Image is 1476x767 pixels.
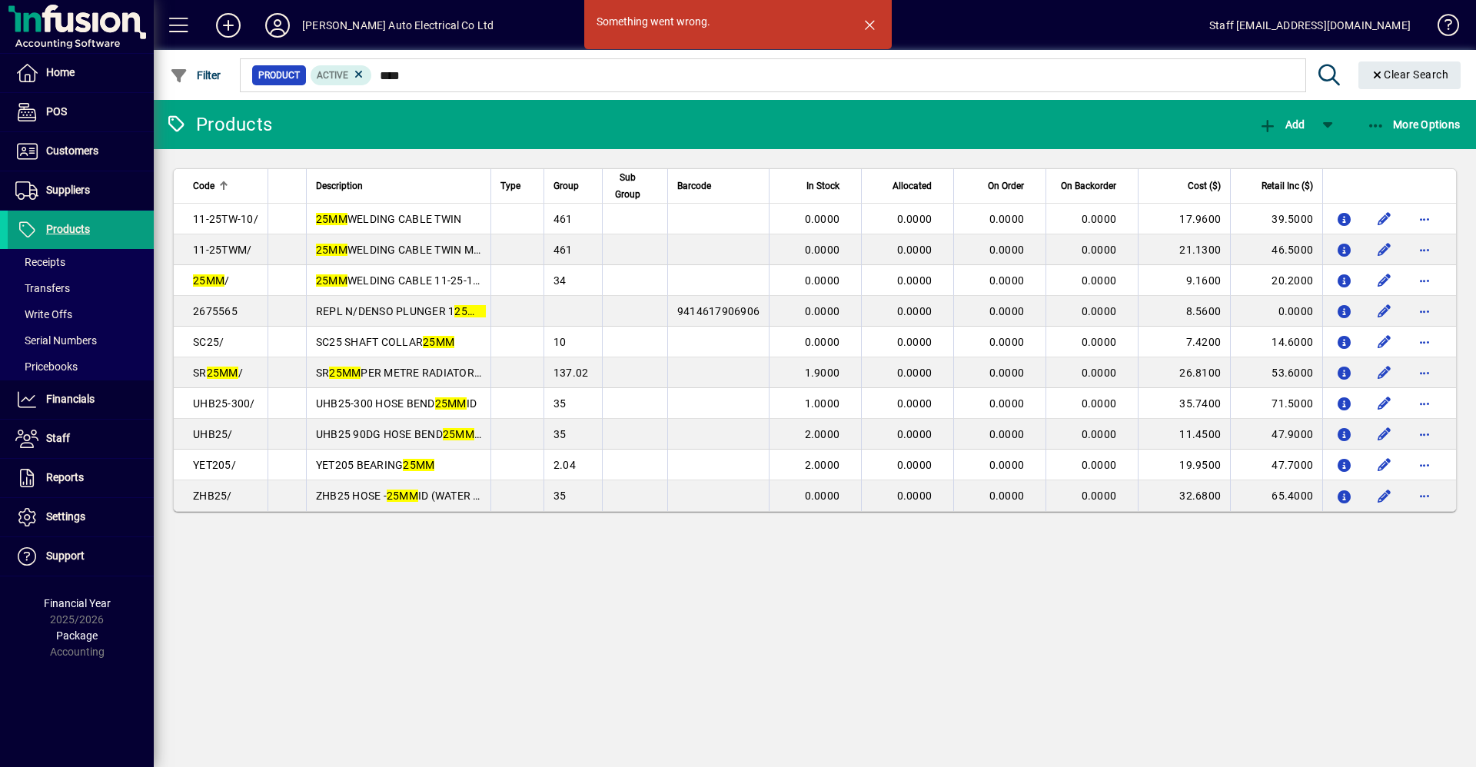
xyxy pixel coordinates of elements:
[805,274,840,287] span: 0.0000
[15,256,65,268] span: Receipts
[316,305,487,317] span: REPL N/DENSO PLUNGER 1
[989,274,1025,287] span: 0.0000
[1138,419,1230,450] td: 11.4500
[316,178,363,194] span: Description
[8,171,154,210] a: Suppliers
[553,397,567,410] span: 35
[1230,419,1322,450] td: 47.9000
[316,178,481,194] div: Description
[1082,274,1117,287] span: 0.0000
[897,274,932,287] span: 0.0000
[8,420,154,458] a: Staff
[897,305,932,317] span: 0.0000
[897,367,932,379] span: 0.0000
[316,213,462,225] span: WELDING CABLE TWIN
[805,367,840,379] span: 1.9000
[1230,296,1322,327] td: 0.0000
[56,629,98,642] span: Package
[897,336,932,348] span: 0.0000
[1082,244,1117,256] span: 0.0000
[165,112,272,137] div: Products
[302,13,494,38] div: [PERSON_NAME] Auto Electrical Co Ltd
[8,93,154,131] a: POS
[1412,360,1437,385] button: More options
[193,397,255,410] span: UHB25-300/
[1138,204,1230,234] td: 17.9600
[316,459,435,471] span: YET205 BEARING
[805,459,840,471] span: 2.0000
[779,178,853,194] div: In Stock
[1372,391,1397,416] button: Edit
[258,68,300,83] span: Product
[553,367,589,379] span: 137.02
[612,169,644,203] span: Sub Group
[46,432,70,444] span: Staff
[805,490,840,502] span: 0.0000
[553,428,567,440] span: 35
[193,336,224,348] span: SC25/
[1412,330,1437,354] button: More options
[1412,207,1437,231] button: More options
[963,178,1038,194] div: On Order
[1372,483,1397,508] button: Edit
[1138,480,1230,511] td: 32.6800
[553,213,573,225] span: 461
[989,459,1025,471] span: 0.0000
[8,354,154,380] a: Pricebooks
[989,428,1025,440] span: 0.0000
[1061,178,1116,194] span: On Backorder
[1230,327,1322,357] td: 14.6000
[316,274,347,287] em: 25MM
[46,550,85,562] span: Support
[1082,490,1117,502] span: 0.0000
[46,471,84,483] span: Reports
[1138,234,1230,265] td: 21.1300
[329,367,361,379] em: 25MM
[8,54,154,92] a: Home
[46,393,95,405] span: Financials
[612,169,658,203] div: Sub Group
[897,244,932,256] span: 0.0000
[8,380,154,419] a: Financials
[8,249,154,275] a: Receipts
[1138,265,1230,296] td: 9.1600
[423,336,454,348] em: 25MM
[15,334,97,347] span: Serial Numbers
[1262,178,1313,194] span: Retail Inc ($)
[1412,453,1437,477] button: More options
[316,490,504,502] span: ZHB25 HOSE - ID (WATER ONLY)
[1255,111,1308,138] button: Add
[46,105,67,118] span: POS
[193,459,236,471] span: YET205/
[1082,305,1117,317] span: 0.0000
[193,274,229,287] span: /
[1363,111,1464,138] button: More Options
[15,308,72,320] span: Write Offs
[1082,459,1117,471] span: 0.0000
[316,367,560,379] span: SR PER METRE RADIATOR HOSE STRAIGHT
[1082,213,1117,225] span: 0.0000
[1372,299,1397,324] button: Edit
[316,428,485,440] span: UHB25 90DG HOSE BEND ID
[1230,357,1322,388] td: 53.6000
[1138,357,1230,388] td: 26.8100
[989,367,1025,379] span: 0.0000
[989,490,1025,502] span: 0.0000
[897,490,932,502] span: 0.0000
[897,213,932,225] span: 0.0000
[1082,428,1117,440] span: 0.0000
[1412,268,1437,293] button: More options
[1230,234,1322,265] td: 46.5000
[988,178,1024,194] span: On Order
[8,327,154,354] a: Serial Numbers
[805,244,840,256] span: 0.0000
[871,178,946,194] div: Allocated
[1230,265,1322,296] td: 20.2000
[1230,480,1322,511] td: 65.4000
[193,274,224,287] em: 25MM
[46,66,75,78] span: Home
[316,244,347,256] em: 25MM
[500,178,534,194] div: Type
[989,244,1025,256] span: 0.0000
[1426,3,1457,53] a: Knowledge Base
